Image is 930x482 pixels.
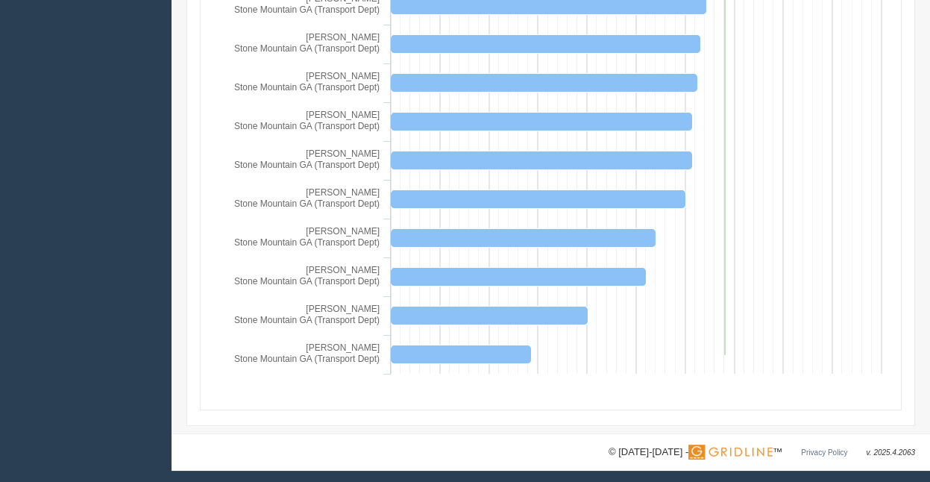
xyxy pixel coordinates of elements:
tspan: Stone Mountain GA (Transport Dept) [234,198,380,209]
tspan: [PERSON_NAME] [306,148,380,159]
tspan: Stone Mountain GA (Transport Dept) [234,276,380,287]
div: © [DATE]-[DATE] - ™ [609,445,915,460]
tspan: [PERSON_NAME] [306,110,380,120]
tspan: Stone Mountain GA (Transport Dept) [234,121,380,131]
tspan: Stone Mountain GA (Transport Dept) [234,237,380,248]
tspan: Stone Mountain GA (Transport Dept) [234,160,380,170]
a: Privacy Policy [801,448,847,457]
tspan: [PERSON_NAME] [306,342,380,353]
tspan: Stone Mountain GA (Transport Dept) [234,354,380,364]
span: v. 2025.4.2063 [867,448,915,457]
tspan: [PERSON_NAME] [306,304,380,314]
tspan: Stone Mountain GA (Transport Dept) [234,4,380,15]
tspan: Stone Mountain GA (Transport Dept) [234,43,380,54]
tspan: [PERSON_NAME] [306,226,380,237]
img: Gridline [688,445,773,460]
tspan: [PERSON_NAME] [306,32,380,43]
tspan: [PERSON_NAME] [306,71,380,81]
tspan: [PERSON_NAME] [306,187,380,198]
tspan: Stone Mountain GA (Transport Dept) [234,82,380,93]
tspan: [PERSON_NAME] [306,265,380,275]
tspan: Stone Mountain GA (Transport Dept) [234,315,380,325]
